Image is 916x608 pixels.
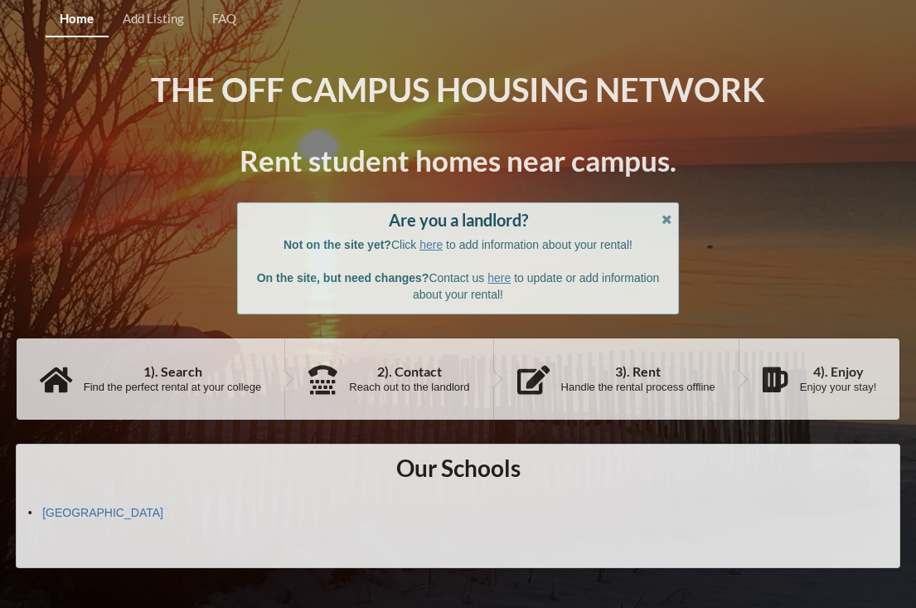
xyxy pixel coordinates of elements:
[349,381,469,394] div: Reach out to the landlord
[561,381,715,394] div: Handle the rental process offline
[257,271,429,285] b: On the site, but need changes?
[198,2,250,37] a: FAQ
[396,453,521,483] h1: Our Schools
[284,238,632,251] span: Click to add information about your rental!
[84,365,262,378] div: 1). Search
[349,365,469,378] div: 2). Contact
[284,238,391,251] b: Not on the site yet?
[151,69,765,111] h1: The Off Campus Housing Network
[487,271,511,285] a: here
[46,2,108,37] a: Home
[109,2,198,37] a: Add Listing
[419,238,443,251] a: here
[240,142,676,179] h1: Rent student homes near campus.
[800,365,877,378] div: 4). Enjoy
[561,365,715,378] div: 3). Rent
[254,212,662,228] div: Are you a landlord?
[257,271,660,301] span: Contact us to update or add information about your rental!
[42,506,163,519] a: [GEOGRAPHIC_DATA]
[84,381,262,394] div: Find the perfect rental at your college
[800,381,877,394] div: Enjoy your stay!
